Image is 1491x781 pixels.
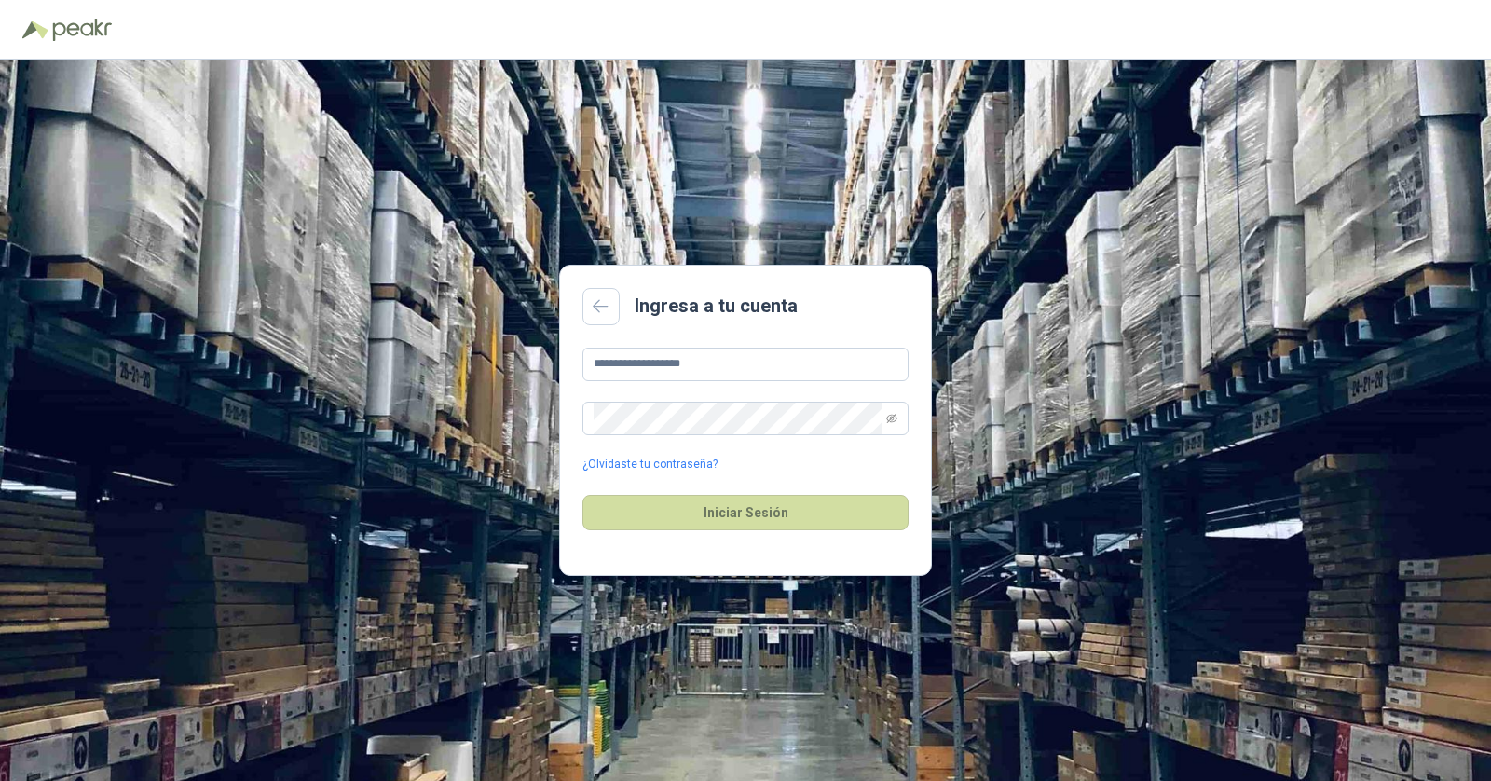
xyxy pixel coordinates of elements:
[52,19,112,41] img: Peakr
[22,21,48,39] img: Logo
[582,495,909,530] button: Iniciar Sesión
[582,456,718,473] a: ¿Olvidaste tu contraseña?
[635,292,798,321] h2: Ingresa a tu cuenta
[886,413,897,424] span: eye-invisible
